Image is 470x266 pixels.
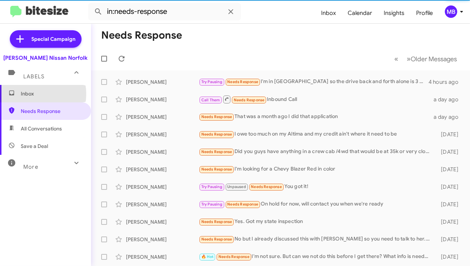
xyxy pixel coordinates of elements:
div: I'm not sure. But can we not do this before I get there? What info is needed so I can see if I qu... [199,253,434,261]
span: Needs Response [201,219,232,224]
div: [PERSON_NAME] [126,131,199,138]
div: 4 hours ago [428,78,464,86]
input: Search [88,3,241,20]
span: Save a Deal [21,142,48,150]
span: Needs Response [201,132,232,137]
span: Special Campaign [32,35,76,43]
span: Inbox [21,90,83,97]
div: [PERSON_NAME] [126,201,199,208]
span: Older Messages [411,55,457,63]
a: Insights [378,3,410,24]
span: Needs Response [201,114,232,119]
div: [PERSON_NAME] [126,253,199,261]
span: Needs Response [227,202,258,207]
div: [DATE] [434,218,464,226]
span: Try Pausing [201,202,222,207]
div: No but I already discussed this with [PERSON_NAME] so you need to talk to her. She said she was p... [199,235,434,243]
span: Needs Response [234,98,265,102]
div: [PERSON_NAME] [126,78,199,86]
span: Needs Response [218,254,249,259]
a: Inbox [315,3,342,24]
div: On hold for now, will contact you when we're ready [199,200,434,208]
div: [PERSON_NAME] [126,166,199,173]
div: a day ago [434,113,464,121]
button: Previous [390,51,403,66]
button: Next [402,51,461,66]
div: [DATE] [434,236,464,243]
span: 🔥 Hot [201,254,214,259]
span: Try Pausing [201,184,222,189]
div: I owe too much on my Altima and my credit ain't where it need to be [199,130,434,138]
div: [DATE] [434,131,464,138]
div: Inbound Call [199,95,434,104]
div: [PERSON_NAME] [126,148,199,156]
span: Needs Response [21,107,83,115]
div: [PERSON_NAME] Nissan Norfolk [4,54,88,62]
div: I'm looking for a Chevy Blazer Red in color [199,165,434,173]
div: I'm in [GEOGRAPHIC_DATA] so the drive back and forth alone is 3 hrs. Right now just isn't a good ... [199,78,428,86]
span: Labels [23,73,44,80]
div: [PERSON_NAME] [126,183,199,191]
span: Needs Response [201,167,232,172]
span: « [394,54,398,63]
div: [DATE] [434,201,464,208]
span: Needs Response [227,79,258,84]
div: [PERSON_NAME] [126,113,199,121]
a: Special Campaign [10,30,82,48]
div: [PERSON_NAME] [126,96,199,103]
div: [DATE] [434,253,464,261]
div: [PERSON_NAME] [126,236,199,243]
span: Try Pausing [201,79,222,84]
div: a day ago [434,96,464,103]
span: Needs Response [201,149,232,154]
span: More [23,164,38,170]
a: Calendar [342,3,378,24]
button: MB [439,5,462,18]
span: Call Them [201,98,220,102]
div: MB [445,5,457,18]
nav: Page navigation example [390,51,461,66]
h1: Needs Response [101,30,182,41]
span: Needs Response [251,184,282,189]
div: You got it! [199,183,434,191]
span: Unpaused [227,184,246,189]
span: All Conversations [21,125,62,132]
span: » [407,54,411,63]
div: [DATE] [434,148,464,156]
div: That was a month ago I did that application [199,113,434,121]
div: [DATE] [434,166,464,173]
span: Needs Response [201,237,232,242]
a: Profile [410,3,439,24]
div: Did you guys have anything in a crew cab /4wd that would be at 35k or very close [199,148,434,156]
div: Yes. Got my state inspection [199,218,434,226]
div: [DATE] [434,183,464,191]
div: [PERSON_NAME] [126,218,199,226]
